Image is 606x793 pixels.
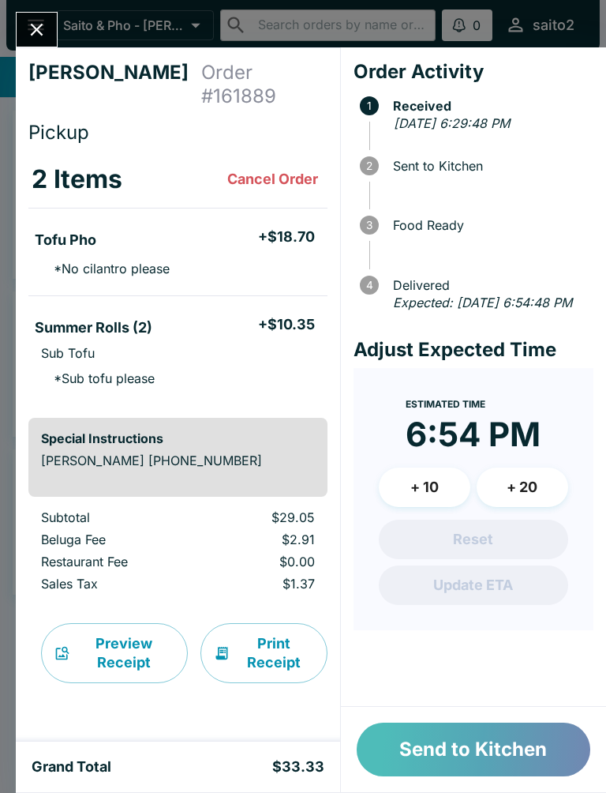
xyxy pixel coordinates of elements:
[208,532,314,547] p: $2.91
[379,468,470,507] button: + 10
[208,576,314,592] p: $1.37
[393,295,572,310] em: Expected: [DATE] 6:54:48 PM
[208,509,314,525] p: $29.05
[41,576,183,592] p: Sales Tax
[272,757,324,776] h5: $33.33
[28,151,327,405] table: orders table
[258,315,315,334] h5: + $10.35
[28,121,89,144] span: Pickup
[28,61,201,108] h4: [PERSON_NAME]
[385,99,593,113] span: Received
[41,430,315,446] h6: Special Instructions
[41,370,155,386] p: * Sub tofu please
[32,163,122,195] h3: 2 Items
[41,554,183,569] p: Restaurant Fee
[200,623,327,683] button: Print Receipt
[41,532,183,547] p: Beluga Fee
[41,623,188,683] button: Preview Receipt
[477,468,568,507] button: + 20
[32,757,111,776] h5: Grand Total
[17,13,57,47] button: Close
[353,338,593,362] h4: Adjust Expected Time
[201,61,327,108] h4: Order # 161889
[41,509,183,525] p: Subtotal
[35,318,152,337] h5: Summer Rolls (2)
[221,163,324,195] button: Cancel Order
[385,218,593,232] span: Food Ready
[41,453,315,468] p: [PERSON_NAME] [PHONE_NUMBER]
[28,509,327,598] table: orders table
[406,414,541,455] time: 6:54 PM
[357,723,590,776] button: Send to Kitchen
[385,278,593,292] span: Delivered
[385,159,593,173] span: Sent to Kitchen
[367,100,372,112] text: 1
[353,60,593,84] h4: Order Activity
[406,398,485,410] span: Estimated Time
[366,160,372,172] text: 2
[365,279,372,291] text: 4
[366,219,372,231] text: 3
[208,554,314,569] p: $0.00
[394,115,510,131] em: [DATE] 6:29:48 PM
[41,345,95,361] p: Sub Tofu
[35,231,96,250] h5: Tofu Pho
[258,227,315,246] h5: + $18.70
[41,261,170,276] p: * No cilantro please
